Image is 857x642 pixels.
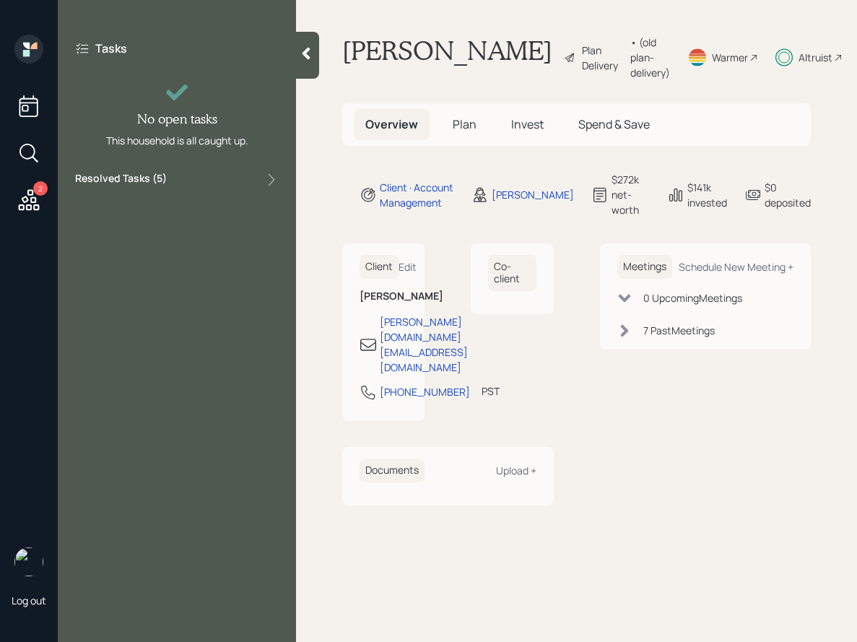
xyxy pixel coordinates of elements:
[643,290,742,305] div: 0 Upcoming Meeting s
[492,187,574,202] div: [PERSON_NAME]
[33,181,48,196] div: 2
[488,255,536,291] h6: Co-client
[380,180,454,210] div: Client · Account Management
[342,35,552,80] h1: [PERSON_NAME]
[14,547,43,576] img: sami-boghos-headshot.png
[630,35,670,80] div: • (old plan-delivery)
[365,116,418,132] span: Overview
[360,255,399,279] h6: Client
[799,50,832,65] div: Altruist
[137,111,217,127] h4: No open tasks
[75,171,167,188] label: Resolved Tasks ( 5 )
[679,260,793,274] div: Schedule New Meeting +
[380,384,470,399] div: [PHONE_NUMBER]
[765,180,811,210] div: $0 deposited
[360,459,425,482] h6: Documents
[106,133,248,148] div: This household is all caught up.
[511,116,544,132] span: Invest
[453,116,477,132] span: Plan
[578,116,650,132] span: Spend & Save
[95,40,127,56] label: Tasks
[12,594,46,607] div: Log out
[617,255,672,279] h6: Meetings
[612,172,650,217] div: $272k net-worth
[582,43,623,73] div: Plan Delivery
[360,290,407,303] h6: [PERSON_NAME]
[643,323,715,338] div: 7 Past Meeting s
[496,464,536,477] div: Upload +
[399,260,417,274] div: Edit
[712,50,748,65] div: Warmer
[380,314,468,375] div: [PERSON_NAME][DOMAIN_NAME][EMAIL_ADDRESS][DOMAIN_NAME]
[687,180,727,210] div: $141k invested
